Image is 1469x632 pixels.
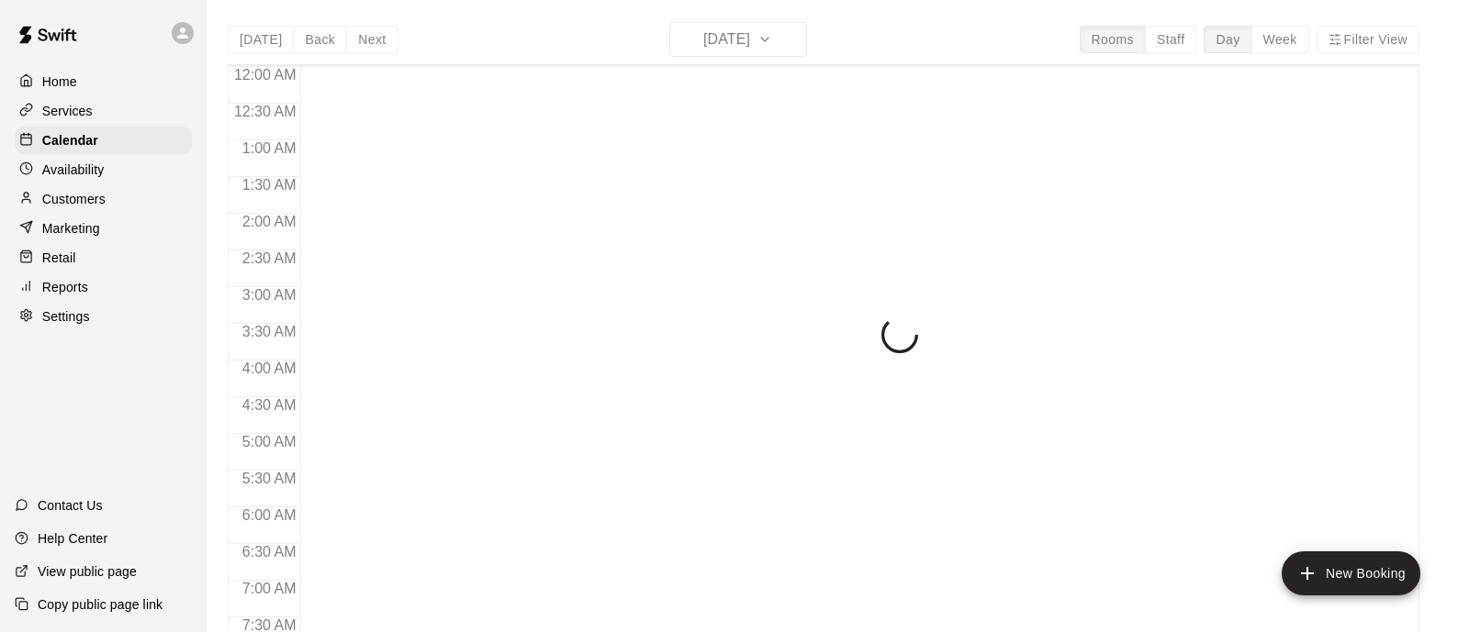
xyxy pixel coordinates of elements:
a: Services [15,97,192,125]
span: 5:00 AM [238,434,301,449]
p: Help Center [38,529,107,548]
a: Customers [15,185,192,213]
span: 6:30 AM [238,544,301,560]
span: 4:30 AM [238,397,301,413]
p: Reports [42,278,88,296]
p: Services [42,102,93,120]
p: Customers [42,190,106,208]
span: 3:30 AM [238,324,301,339]
a: Calendar [15,127,192,154]
a: Home [15,68,192,95]
a: Availability [15,156,192,183]
p: Calendar [42,131,98,150]
span: 2:30 AM [238,250,301,266]
span: 5:30 AM [238,471,301,486]
span: 1:00 AM [238,140,301,156]
p: Home [42,72,77,91]
a: Retail [15,244,192,272]
span: 12:00 AM [230,67,301,83]
span: 2:00 AM [238,214,301,229]
span: 3:00 AM [238,287,301,303]
p: Copy public page link [38,595,163,614]
p: Retail [42,249,76,267]
a: Settings [15,303,192,330]
span: 7:00 AM [238,581,301,596]
button: add [1282,551,1420,595]
p: Availability [42,161,105,179]
span: 1:30 AM [238,177,301,193]
p: Settings [42,307,90,326]
a: Reports [15,273,192,301]
p: Marketing [42,219,100,238]
a: Marketing [15,215,192,242]
p: View public page [38,562,137,581]
span: 6:00 AM [238,507,301,523]
p: Contact Us [38,496,103,515]
span: 4:00 AM [238,360,301,376]
span: 12:30 AM [230,104,301,119]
